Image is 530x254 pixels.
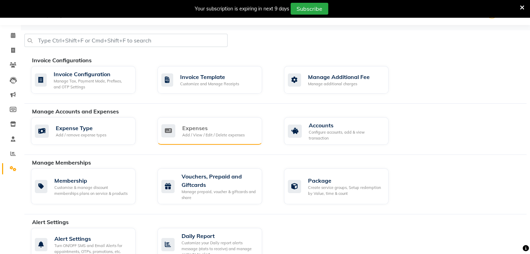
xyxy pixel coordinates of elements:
[54,185,130,196] div: Customise & manage discount memberships plans on service & products
[284,66,400,94] a: Manage Additional FeeManage additional charges
[309,121,383,129] div: Accounts
[56,124,106,132] div: Expense Type
[182,232,256,240] div: Daily Report
[182,172,256,189] div: Vouchers, Prepaid and Giftcards
[308,185,383,196] div: Create service groups, Setup redemption by Value, time & count
[54,235,130,243] div: Alert Settings
[182,189,256,200] div: Manage prepaid, voucher & giftcards and share
[308,81,370,87] div: Manage additional charges
[182,132,245,138] div: Add / View / Edit / Delete expenses
[291,3,328,15] button: Subscribe
[158,117,274,145] a: ExpensesAdd / View / Edit / Delete expenses
[195,5,289,13] div: Your subscription is expiring in next 9 days
[54,70,130,78] div: Invoice Configuration
[54,78,130,90] div: Manage Tax, Payment Mode, Prefixes, and OTP Settings
[31,66,147,94] a: Invoice ConfigurationManage Tax, Payment Mode, Prefixes, and OTP Settings
[158,66,274,94] a: Invoice TemplateCustomize and Manage Receipts
[182,124,245,132] div: Expenses
[308,176,383,185] div: Package
[24,34,228,47] input: Type Ctrl+Shift+F or Cmd+Shift+F to search
[31,117,147,145] a: Expense TypeAdd / remove expense types
[309,129,383,141] div: Configure accounts, add & view transaction
[31,168,147,204] a: MembershipCustomise & manage discount memberships plans on service & products
[56,132,106,138] div: Add / remove expense types
[54,176,130,185] div: Membership
[180,81,239,87] div: Customize and Manage Receipts
[158,168,274,204] a: Vouchers, Prepaid and GiftcardsManage prepaid, voucher & giftcards and share
[180,73,239,81] div: Invoice Template
[284,168,400,204] a: PackageCreate service groups, Setup redemption by Value, time & count
[308,73,370,81] div: Manage Additional Fee
[284,117,400,145] a: AccountsConfigure accounts, add & view transaction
